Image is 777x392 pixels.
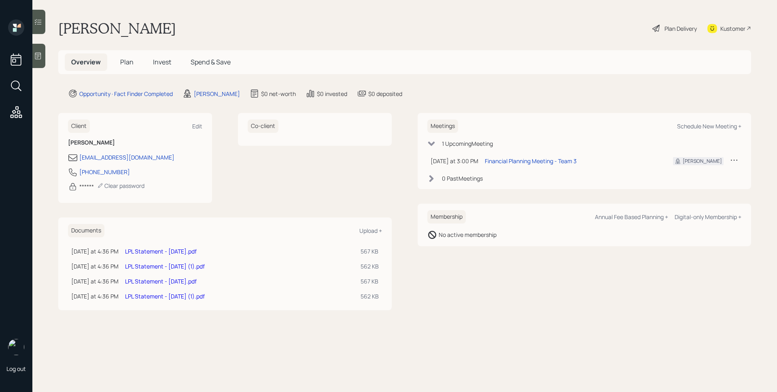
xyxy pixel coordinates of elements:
[248,119,278,133] h6: Co-client
[191,58,231,66] span: Spend & Save
[8,339,24,355] img: james-distasi-headshot.png
[79,89,173,98] div: Opportunity · Fact Finder Completed
[664,24,697,33] div: Plan Delivery
[97,182,144,190] div: Clear password
[71,247,119,256] div: [DATE] at 4:36 PM
[71,277,119,285] div: [DATE] at 4:36 PM
[261,89,296,98] div: $0 net-worth
[439,230,497,239] div: No active membership
[71,262,119,271] div: [DATE] at 4:36 PM
[125,247,197,255] a: LPL Statement - [DATE].pdf
[58,19,176,37] h1: [PERSON_NAME]
[677,122,741,130] div: Schedule New Meeting +
[442,174,483,183] div: 0 Past Meeting s
[68,139,202,146] h6: [PERSON_NAME]
[68,224,104,237] h6: Documents
[361,247,379,256] div: 567 KB
[359,227,382,234] div: Upload +
[317,89,347,98] div: $0 invested
[720,24,745,33] div: Kustomer
[120,58,134,66] span: Plan
[595,213,668,221] div: Annual Fee Based Planning +
[125,292,205,300] a: LPL Statement - [DATE] (1).pdf
[431,157,478,165] div: [DATE] at 3:00 PM
[79,153,174,162] div: [EMAIL_ADDRESS][DOMAIN_NAME]
[6,365,26,373] div: Log out
[71,292,119,300] div: [DATE] at 4:36 PM
[125,277,197,285] a: LPL Statement - [DATE].pdf
[153,58,171,66] span: Invest
[683,158,722,165] div: [PERSON_NAME]
[192,122,202,130] div: Edit
[79,168,130,176] div: [PHONE_NUMBER]
[427,119,458,133] h6: Meetings
[485,157,577,165] div: Financial Planning Meeting - Team 3
[368,89,402,98] div: $0 deposited
[68,119,90,133] h6: Client
[194,89,240,98] div: [PERSON_NAME]
[427,210,466,224] h6: Membership
[125,262,205,270] a: LPL Statement - [DATE] (1).pdf
[442,139,493,148] div: 1 Upcoming Meeting
[675,213,741,221] div: Digital-only Membership +
[361,277,379,285] div: 567 KB
[71,58,101,66] span: Overview
[361,292,379,300] div: 562 KB
[361,262,379,271] div: 562 KB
